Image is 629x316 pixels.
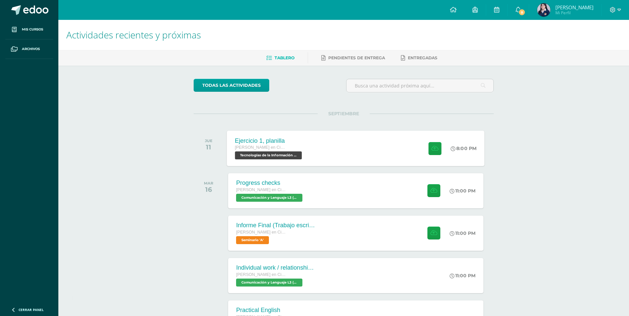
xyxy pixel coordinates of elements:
[204,185,213,193] div: 16
[555,4,594,11] span: [PERSON_NAME]
[408,55,437,60] span: Entregadas
[205,143,213,151] div: 11
[450,230,475,236] div: 11:00 PM
[194,79,269,92] a: todas las Actividades
[236,230,286,235] span: [PERSON_NAME] en Ciencias y Letras
[518,9,526,16] span: 8
[450,273,475,279] div: 11:00 PM
[235,145,285,150] span: [PERSON_NAME] en Ciencias y Letras
[401,53,437,63] a: Entregadas
[450,188,475,194] div: 11:00 PM
[205,138,213,143] div: JUE
[328,55,385,60] span: Pendientes de entrega
[235,137,304,144] div: Ejercicio 1, planilla
[318,111,370,117] span: SEPTIEMBRE
[236,222,316,229] div: Informe Final (Trabajo escrito)
[236,307,304,314] div: Practical English
[22,46,40,52] span: Archivos
[236,180,304,186] div: Progress checks
[236,279,302,287] span: Comunicación y Lenguaje L3 (Inglés) 5 'A'
[236,194,302,202] span: Comunicación y Lenguaje L3 (Inglés) 5 'A'
[19,307,44,312] span: Cerrar panel
[275,55,294,60] span: Tablero
[266,53,294,63] a: Tablero
[555,10,594,16] span: Mi Perfil
[204,181,213,185] div: MAR
[66,28,201,41] span: Actividades recientes y próximas
[236,272,286,277] span: [PERSON_NAME] en Ciencias y Letras
[5,39,53,59] a: Archivos
[22,27,43,32] span: Mis cursos
[537,3,550,17] img: d6b37b6aa8ed15d1aac9cd0ea77178f5.png
[236,187,286,192] span: [PERSON_NAME] en Ciencias y Letras
[321,53,385,63] a: Pendientes de entrega
[346,79,493,92] input: Busca una actividad próxima aquí...
[236,264,316,271] div: Individual work / relationship glossary
[451,145,477,151] div: 8:00 PM
[235,151,302,159] span: Tecnologías de la Información y la Comunicación 5 'A'
[236,236,269,244] span: Seminario 'A'
[5,20,53,39] a: Mis cursos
